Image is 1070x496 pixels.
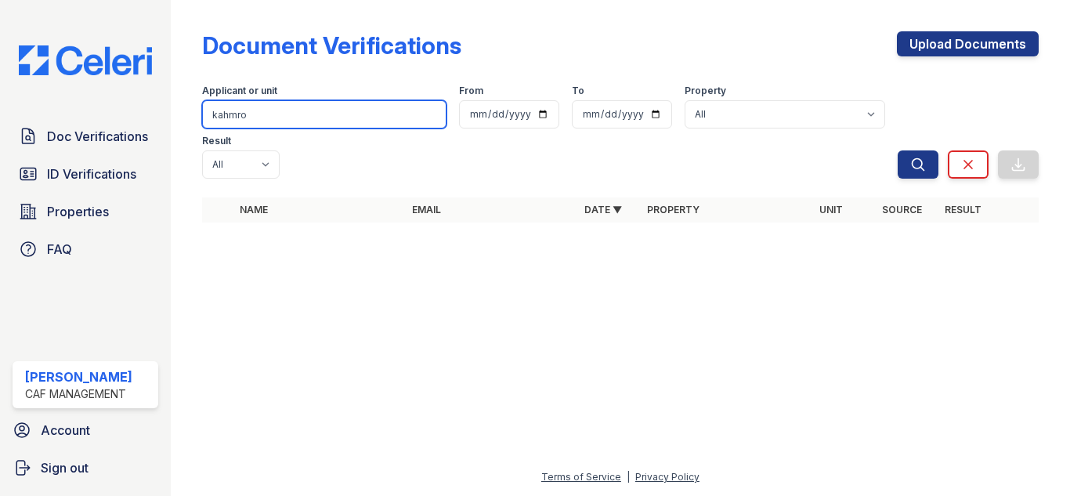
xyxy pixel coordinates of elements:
[685,85,726,97] label: Property
[819,204,843,215] a: Unit
[202,31,461,60] div: Document Verifications
[25,367,132,386] div: [PERSON_NAME]
[41,421,90,440] span: Account
[240,204,268,215] a: Name
[202,135,231,147] label: Result
[6,45,164,75] img: CE_Logo_Blue-a8612792a0a2168367f1c8372b55b34899dd931a85d93a1a3d3e32e68fde9ad4.png
[627,471,630,483] div: |
[459,85,483,97] label: From
[584,204,622,215] a: Date ▼
[6,452,164,483] a: Sign out
[882,204,922,215] a: Source
[41,458,89,477] span: Sign out
[47,202,109,221] span: Properties
[13,158,158,190] a: ID Verifications
[47,240,72,259] span: FAQ
[25,386,132,402] div: CAF Management
[47,127,148,146] span: Doc Verifications
[541,471,621,483] a: Terms of Service
[945,204,981,215] a: Result
[13,196,158,227] a: Properties
[13,234,158,265] a: FAQ
[572,85,584,97] label: To
[647,204,699,215] a: Property
[6,415,164,446] a: Account
[47,165,136,183] span: ID Verifications
[635,471,699,483] a: Privacy Policy
[897,31,1039,56] a: Upload Documents
[13,121,158,152] a: Doc Verifications
[202,100,446,129] input: Search by name, email, or unit number
[202,85,277,97] label: Applicant or unit
[412,204,441,215] a: Email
